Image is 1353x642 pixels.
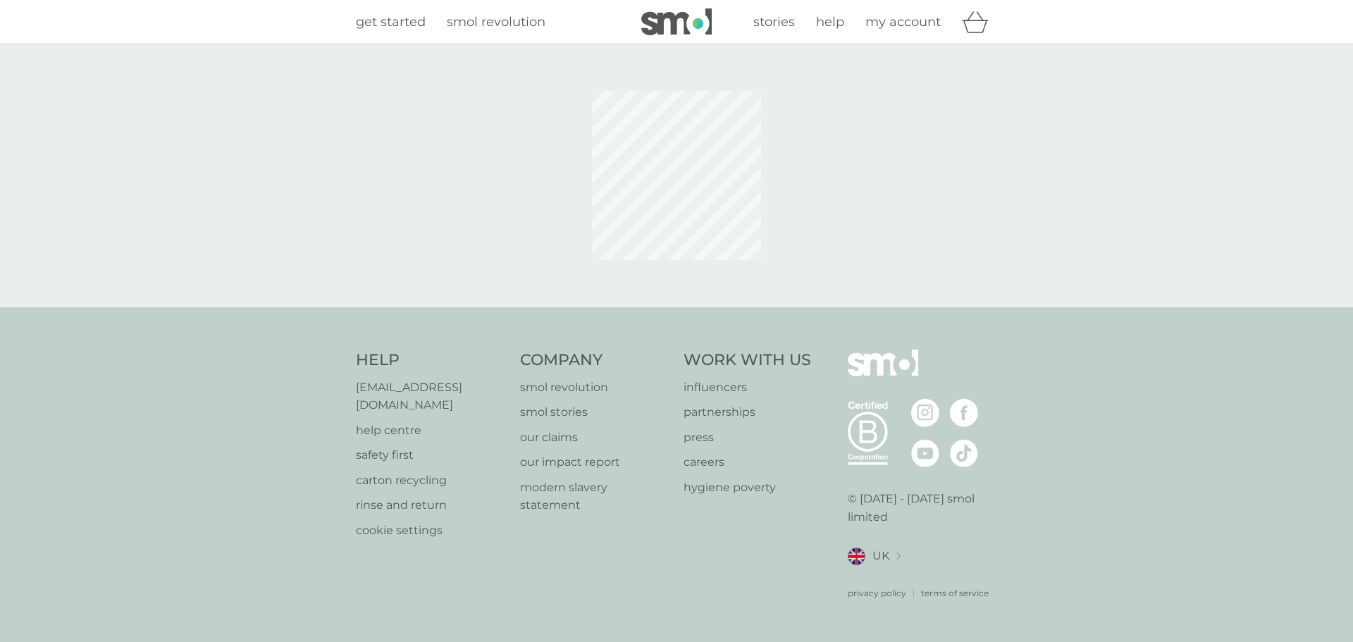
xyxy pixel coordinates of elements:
[520,378,670,397] a: smol revolution
[848,350,918,397] img: smol
[950,439,978,467] img: visit the smol Tiktok page
[447,14,545,30] span: smol revolution
[520,403,670,421] a: smol stories
[921,586,989,600] a: terms of service
[520,350,670,371] h4: Company
[684,428,811,447] a: press
[447,12,545,32] a: smol revolution
[872,547,889,565] span: UK
[520,428,670,447] a: our claims
[684,378,811,397] a: influencers
[753,12,795,32] a: stories
[356,446,506,464] a: safety first
[641,8,712,35] img: smol
[848,548,865,565] img: UK flag
[816,14,844,30] span: help
[356,350,506,371] h4: Help
[520,453,670,471] a: our impact report
[865,12,941,32] a: my account
[911,439,939,467] img: visit the smol Youtube page
[356,12,426,32] a: get started
[356,496,506,514] a: rinse and return
[962,8,997,36] div: basket
[816,12,844,32] a: help
[865,14,941,30] span: my account
[753,14,795,30] span: stories
[950,399,978,427] img: visit the smol Facebook page
[684,350,811,371] h4: Work With Us
[356,521,506,540] a: cookie settings
[356,421,506,440] a: help centre
[848,586,906,600] a: privacy policy
[520,479,670,514] a: modern slavery statement
[356,14,426,30] span: get started
[356,378,506,414] a: [EMAIL_ADDRESS][DOMAIN_NAME]
[684,453,811,471] a: careers
[911,399,939,427] img: visit the smol Instagram page
[356,471,506,490] a: carton recycling
[848,490,998,526] p: © [DATE] - [DATE] smol limited
[684,403,811,421] a: partnerships
[684,479,811,497] a: hygiene poverty
[896,553,901,560] img: select a new location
